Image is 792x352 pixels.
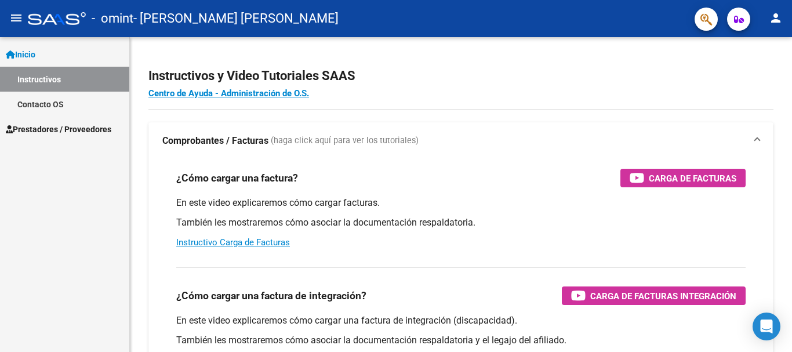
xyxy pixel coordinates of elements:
[92,6,133,31] span: - omint
[176,237,290,248] a: Instructivo Carga de Facturas
[133,6,339,31] span: - [PERSON_NAME] [PERSON_NAME]
[620,169,746,187] button: Carga de Facturas
[176,170,298,186] h3: ¿Cómo cargar una factura?
[176,314,746,327] p: En este video explicaremos cómo cargar una factura de integración (discapacidad).
[148,88,309,99] a: Centro de Ayuda - Administración de O.S.
[148,65,773,87] h2: Instructivos y Video Tutoriales SAAS
[176,197,746,209] p: En este video explicaremos cómo cargar facturas.
[6,48,35,61] span: Inicio
[649,171,736,186] span: Carga de Facturas
[6,123,111,136] span: Prestadores / Proveedores
[176,334,746,347] p: También les mostraremos cómo asociar la documentación respaldatoria y el legajo del afiliado.
[590,289,736,303] span: Carga de Facturas Integración
[176,216,746,229] p: También les mostraremos cómo asociar la documentación respaldatoria.
[753,313,780,340] div: Open Intercom Messenger
[9,11,23,25] mat-icon: menu
[562,286,746,305] button: Carga de Facturas Integración
[271,135,419,147] span: (haga click aquí para ver los tutoriales)
[148,122,773,159] mat-expansion-panel-header: Comprobantes / Facturas (haga click aquí para ver los tutoriales)
[769,11,783,25] mat-icon: person
[176,288,366,304] h3: ¿Cómo cargar una factura de integración?
[162,135,268,147] strong: Comprobantes / Facturas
